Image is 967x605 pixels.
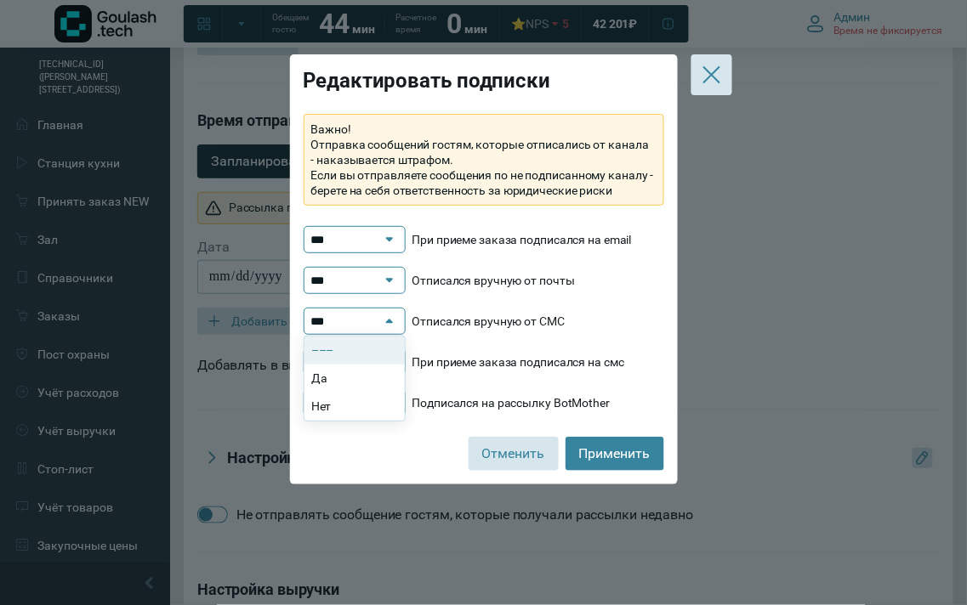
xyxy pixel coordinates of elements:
li: Отписался вручную от СМС [304,308,664,335]
li: ––– [304,336,405,365]
span: Важно! Отправка сообщений гостям, которые отписались от канала - наказывается штрафом. Если вы от... [311,122,657,198]
span: Отменить [482,444,545,463]
li: Нет [304,393,405,421]
li: Подписался на рассылку BotMother [304,389,664,416]
li: Да [304,365,405,393]
button: Отменить [469,437,559,471]
li: Отписался вручную от почты [304,267,664,294]
li: При приеме заказа подписался на email [304,226,664,253]
span: Применить [579,444,651,463]
button: Применить [566,437,664,471]
li: При приеме заказа подписался на смс [304,348,664,376]
h4: Редактировать подписки [304,68,664,93]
